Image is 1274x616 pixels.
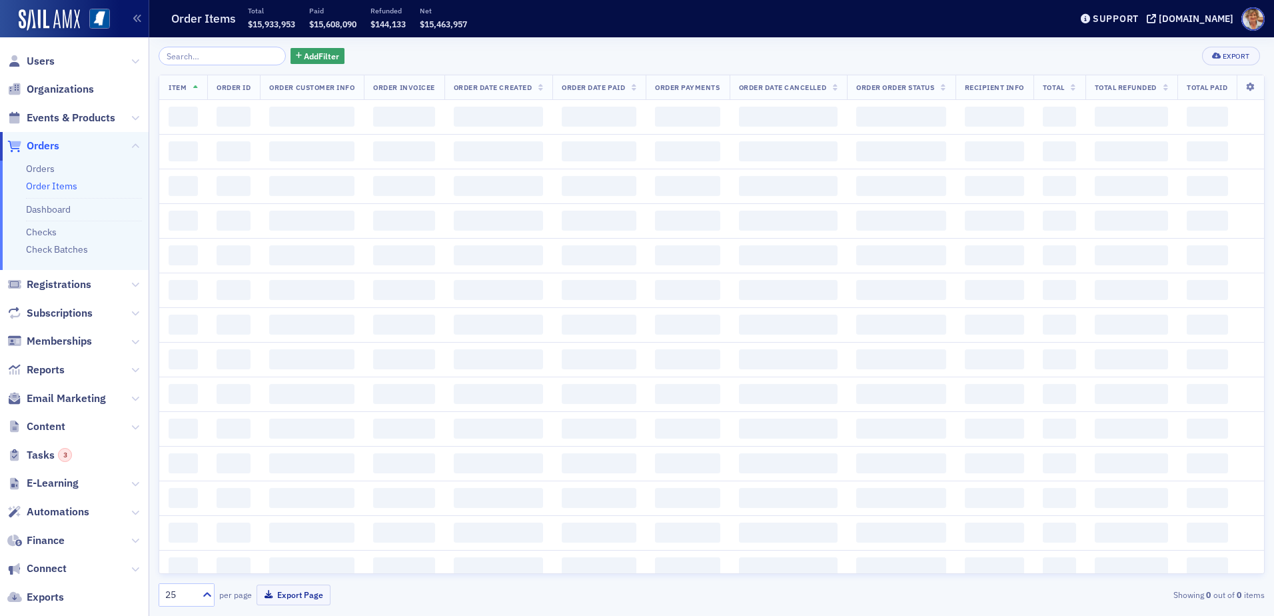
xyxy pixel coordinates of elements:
span: ‌ [454,245,544,265]
span: ‌ [965,419,1024,439]
p: Paid [309,6,356,15]
span: ‌ [1187,488,1228,508]
span: ‌ [739,107,838,127]
strong: 0 [1204,589,1213,601]
span: ‌ [454,107,544,127]
span: Organizations [27,82,94,97]
span: ‌ [373,453,434,473]
a: Tasks3 [7,448,72,463]
span: ‌ [856,488,946,508]
span: ‌ [217,176,251,196]
span: ‌ [217,211,251,231]
span: ‌ [1095,557,1168,577]
img: SailAMX [19,9,80,31]
span: ‌ [1095,211,1168,231]
span: Exports [27,590,64,605]
span: Memberships [27,334,92,349]
div: 3 [58,448,72,462]
label: per page [219,589,252,601]
img: SailAMX [89,9,110,29]
span: $144,133 [370,19,406,29]
span: ‌ [1043,557,1076,577]
a: Exports [7,590,64,605]
div: [DOMAIN_NAME] [1159,13,1233,25]
span: ‌ [454,280,544,300]
span: ‌ [454,523,544,543]
span: ‌ [373,488,434,508]
span: Users [27,54,55,69]
span: ‌ [562,557,636,577]
span: ‌ [965,245,1024,265]
span: ‌ [169,557,198,577]
span: ‌ [169,107,198,127]
span: ‌ [655,141,720,161]
span: ‌ [856,384,946,404]
span: ‌ [1095,523,1168,543]
span: ‌ [739,245,838,265]
span: Events & Products [27,111,115,125]
span: ‌ [1043,107,1076,127]
span: ‌ [269,176,354,196]
span: ‌ [1043,176,1076,196]
span: ‌ [1187,280,1228,300]
span: ‌ [217,523,251,543]
span: ‌ [856,280,946,300]
span: Total Refunded [1095,83,1157,92]
span: ‌ [217,280,251,300]
span: ‌ [169,384,198,404]
span: ‌ [1187,107,1228,127]
span: ‌ [965,557,1024,577]
span: ‌ [856,419,946,439]
span: ‌ [373,349,434,369]
span: ‌ [1043,349,1076,369]
span: ‌ [562,419,636,439]
span: ‌ [269,280,354,300]
span: ‌ [269,384,354,404]
span: ‌ [373,315,434,335]
span: ‌ [1187,419,1228,439]
span: ‌ [562,453,636,473]
span: ‌ [1095,107,1168,127]
span: ‌ [1187,557,1228,577]
span: ‌ [856,176,946,196]
span: ‌ [965,384,1024,404]
span: ‌ [1095,349,1168,369]
button: [DOMAIN_NAME] [1147,14,1238,23]
span: ‌ [655,557,720,577]
span: Order Order Status [856,83,934,92]
span: ‌ [1043,141,1076,161]
span: ‌ [1095,315,1168,335]
span: ‌ [856,349,946,369]
span: ‌ [562,488,636,508]
button: Export Page [257,585,330,605]
span: ‌ [269,488,354,508]
span: ‌ [655,315,720,335]
span: Order ID [217,83,251,92]
span: ‌ [965,523,1024,543]
span: ‌ [562,315,636,335]
a: Registrations [7,277,91,292]
span: ‌ [373,245,434,265]
span: ‌ [1187,176,1228,196]
h1: Order Items [171,11,236,27]
span: ‌ [217,245,251,265]
button: Export [1202,47,1260,65]
span: ‌ [269,211,354,231]
span: ‌ [1095,176,1168,196]
span: ‌ [1095,280,1168,300]
span: ‌ [1187,245,1228,265]
span: ‌ [454,557,544,577]
span: ‌ [1095,419,1168,439]
span: ‌ [1095,245,1168,265]
div: 25 [165,588,195,602]
span: Order Date Cancelled [739,83,827,92]
span: ‌ [269,557,354,577]
a: Orders [26,163,55,175]
span: ‌ [454,211,544,231]
span: ‌ [373,384,434,404]
span: Order Date Created [454,83,532,92]
span: ‌ [169,453,198,473]
span: ‌ [655,453,720,473]
span: ‌ [739,523,838,543]
span: ‌ [269,245,354,265]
